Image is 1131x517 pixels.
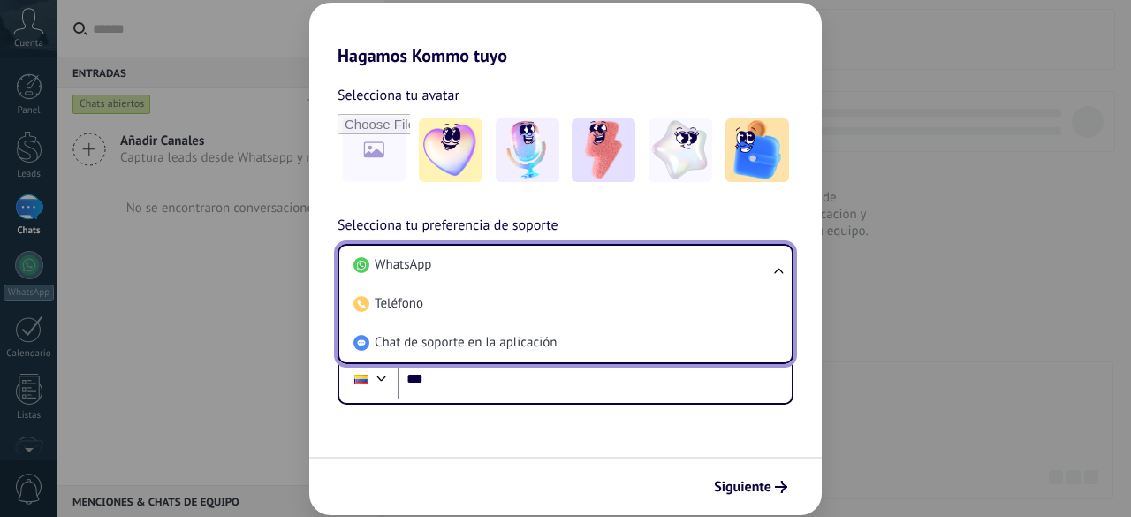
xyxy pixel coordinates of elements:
span: Chat de soporte en la aplicación [375,334,557,352]
img: -3.jpeg [572,118,635,182]
span: WhatsApp [375,256,431,274]
span: Selecciona tu avatar [338,84,459,107]
img: -1.jpeg [419,118,482,182]
span: Selecciona tu preferencia de soporte [338,215,558,238]
img: -5.jpeg [725,118,789,182]
img: -4.jpeg [649,118,712,182]
span: Siguiente [714,481,771,493]
button: Siguiente [706,472,795,502]
div: Colombia: + 57 [345,361,378,398]
img: -2.jpeg [496,118,559,182]
h2: Hagamos Kommo tuyo [309,3,822,66]
span: Teléfono [375,295,423,313]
